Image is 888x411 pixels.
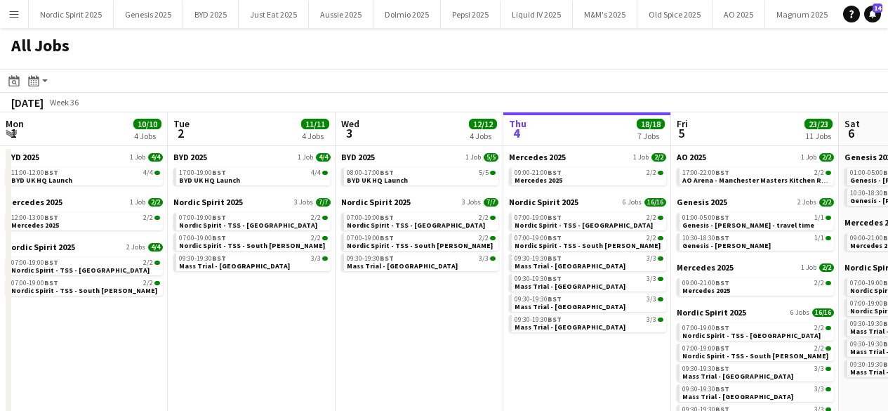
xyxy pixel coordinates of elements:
span: 3/3 [658,297,663,301]
a: Nordic Spirit 20256 Jobs16/16 [509,197,666,207]
span: 09:30-19:30 [682,365,729,372]
span: 09:00-21:00 [515,169,562,176]
a: 07:00-19:00BST2/2Nordic Spirit - TSS - South [PERSON_NAME] [682,344,831,360]
div: BYD 20251 Job4/417:00-19:00BST4/4BYD UK HQ Launch [173,152,331,197]
span: 2/2 [148,198,163,207]
span: 1/1 [826,216,831,220]
span: 4/4 [148,243,163,252]
a: Nordic Spirit 20252 Jobs4/4 [6,242,163,252]
span: 1 Job [465,153,481,162]
span: 4 [507,125,526,141]
span: BST [44,168,58,177]
span: 2/2 [819,263,834,272]
a: AO 20251 Job2/2 [677,152,834,162]
span: Mercedes 2025 [682,286,730,295]
span: 2/2 [658,236,663,240]
a: 11:00-12:00BST4/4BYD UK HQ Launch [11,168,160,184]
span: AO 2025 [677,152,706,162]
div: Nordic Spirit 20256 Jobs16/1607:00-19:00BST2/2Nordic Spirit - TSS - [GEOGRAPHIC_DATA]07:00-19:00B... [509,197,666,335]
span: 1/1 [814,214,824,221]
a: 07:00-19:00BST2/2Nordic Spirit - TSS - South [PERSON_NAME] [515,233,663,249]
a: 07:00-19:00BST2/2Nordic Spirit - TSS - [GEOGRAPHIC_DATA] [347,213,496,229]
span: BST [715,364,729,373]
span: Thu [509,117,526,130]
span: 2/2 [154,216,160,220]
span: 7/7 [316,198,331,207]
a: 09:30-19:30BST3/3Mass Trial - [GEOGRAPHIC_DATA] [515,294,663,311]
span: Wed [341,117,359,130]
span: Genesis 2025 [677,197,727,207]
a: Nordic Spirit 20253 Jobs7/7 [341,197,498,207]
span: BST [548,213,562,222]
span: BST [548,315,562,324]
span: 2/2 [814,280,824,287]
span: Nordic Spirit - TSS - Donington Park [515,221,653,230]
span: 3/3 [658,318,663,322]
span: Nordic Spirit 2025 [677,307,746,318]
button: Genesis 2025 [114,1,183,28]
a: 17:00-22:00BST2/2AO Arena - Manchester Masters Kitchen Remix [682,168,831,184]
span: 3/3 [647,316,656,323]
span: 16/16 [644,198,666,207]
span: 2/2 [826,326,831,330]
span: 1 Job [130,198,145,207]
span: 3/3 [814,365,824,372]
span: Week 36 [46,97,81,107]
a: 09:30-19:30BST3/3Mass Trial - [GEOGRAPHIC_DATA] [515,254,663,270]
span: 1 Job [130,153,145,162]
span: BST [715,384,729,393]
span: Genesis - Arnold Clark [682,241,771,250]
span: 4/4 [316,153,331,162]
span: 11/11 [301,119,329,129]
span: 4/4 [322,171,328,175]
a: Nordic Spirit 20253 Jobs7/7 [173,197,331,207]
span: BST [44,213,58,222]
span: BST [212,254,226,263]
span: 10/10 [133,119,161,129]
span: 2 [171,125,190,141]
span: 2/2 [143,280,153,287]
span: Mon [6,117,24,130]
span: 2/2 [311,235,321,242]
span: Genesis - Arnold Clark - travel time [682,221,814,230]
a: 07:00-19:00BST2/2Nordic Spirit - TSS - [GEOGRAPHIC_DATA] [179,213,328,229]
div: Nordic Spirit 20253 Jobs7/707:00-19:00BST2/2Nordic Spirit - TSS - [GEOGRAPHIC_DATA]07:00-19:00BST... [173,197,331,274]
span: 3/3 [658,277,663,281]
span: 1/1 [826,236,831,240]
a: 09:30-19:30BST3/3Mass Trial - [GEOGRAPHIC_DATA] [682,364,831,380]
span: BST [548,294,562,304]
span: 09:30-19:30 [515,275,562,282]
span: BST [715,213,729,222]
span: 08:00-17:00 [347,169,394,176]
span: Nordic Spirit 2025 [341,197,411,207]
span: 3 [339,125,359,141]
span: 07:00-19:00 [682,325,729,332]
a: 14 [864,6,881,22]
span: 2/2 [490,216,496,220]
button: Old Spice 2025 [637,1,713,28]
button: Aussie 2025 [309,1,373,28]
a: 09:30-19:30BST3/3Mass Trial - [GEOGRAPHIC_DATA] [179,254,328,270]
span: 07:00-19:00 [515,214,562,221]
a: 09:30-19:30BST3/3Mass Trial - [GEOGRAPHIC_DATA] [515,274,663,290]
div: 4 Jobs [470,131,496,141]
span: Mass Trial - Victoria Station [515,322,625,332]
span: BST [380,168,394,177]
a: 07:00-19:00BST2/2Nordic Spirit - TSS - [GEOGRAPHIC_DATA] [682,323,831,339]
span: 2/2 [647,235,656,242]
span: 3/3 [322,256,328,261]
a: Mercedes 20251 Job2/2 [509,152,666,162]
span: Mercedes 2025 [11,221,59,230]
span: BYD UK HQ Launch [179,176,240,185]
span: BYD UK HQ Launch [347,176,408,185]
a: 09:30-19:30BST3/3Mass Trial - [GEOGRAPHIC_DATA] [347,254,496,270]
span: Mercedes 2025 [677,262,734,273]
span: 4/4 [148,153,163,162]
span: 5/5 [479,169,489,176]
div: BYD 20251 Job4/411:00-12:00BST4/4BYD UK HQ Launch [6,152,163,197]
span: 11:00-12:00 [11,169,58,176]
span: Nordic Spirit 2025 [173,197,243,207]
a: 07:00-19:00BST2/2Nordic Spirit - TSS - [GEOGRAPHIC_DATA] [11,258,160,274]
span: Nordic Spirit - TSS - South Mimms [682,351,828,360]
div: [DATE] [11,96,44,110]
